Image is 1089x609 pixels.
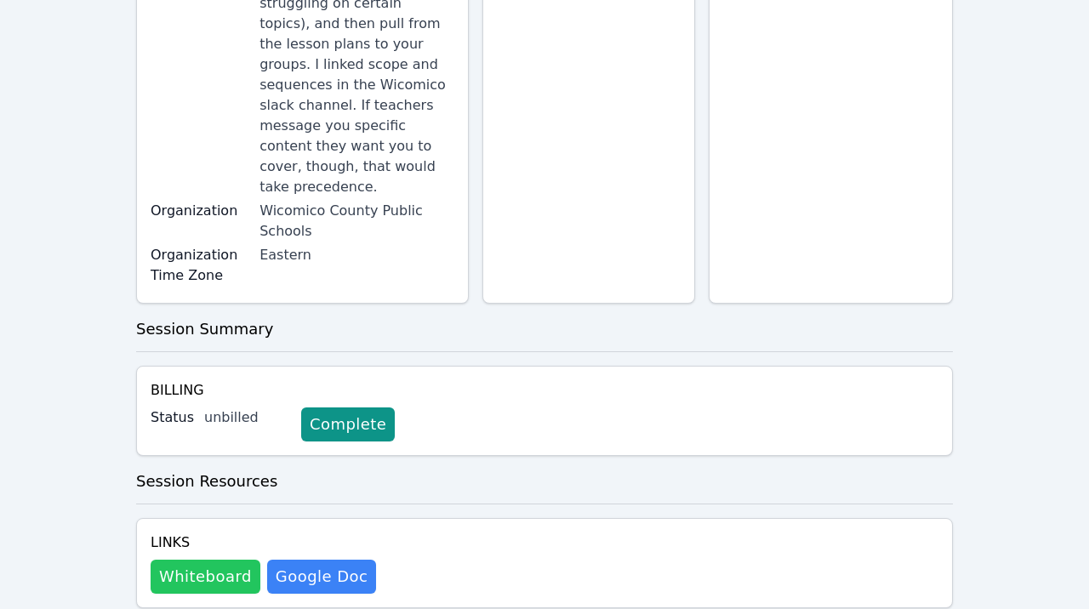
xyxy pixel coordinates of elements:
[151,201,249,221] label: Organization
[259,245,453,265] div: Eastern
[301,407,395,441] a: Complete
[204,407,288,428] div: unbilled
[136,317,953,341] h3: Session Summary
[151,380,938,401] h4: Billing
[151,245,249,286] label: Organization Time Zone
[151,560,260,594] button: Whiteboard
[136,470,953,493] h3: Session Resources
[267,560,376,594] a: Google Doc
[151,407,194,428] label: Status
[151,532,376,553] h4: Links
[259,201,453,242] div: Wicomico County Public Schools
